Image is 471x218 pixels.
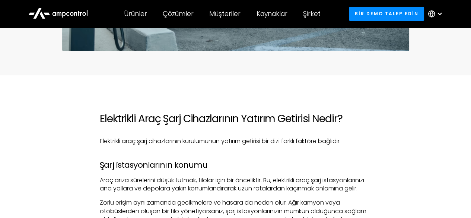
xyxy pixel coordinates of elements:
font: Elektrikli araç şarj cihazlarının kurulumunun yatırım getirisi bir dizi farklı faktöre bağlıdır. [100,137,341,145]
font: Şirket [303,9,321,18]
div: Müşteriler [209,10,241,18]
font: Elektrikli Araç Şarj Cihazlarının Yatırım Getirisi Nedir? [100,111,342,126]
div: Kaynaklar [256,10,287,18]
font: Araç arıza sürelerini düşük tutmak, filolar için bir önceliktir. Bu, elektrikli araç şarj istasyo... [100,176,364,193]
font: Çözümler [163,9,194,18]
font: Müşteriler [209,9,241,18]
a: Bir demo talep edin [349,7,424,20]
font: Bir demo talep edin [355,10,419,17]
font: Ürünler [124,9,147,18]
div: Çözümler [163,10,194,18]
font: Şarj istasyonlarının konumu [100,159,207,171]
div: Şirket [303,10,321,18]
div: Ürünler [124,10,147,18]
font: Kaynaklar [256,9,287,18]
